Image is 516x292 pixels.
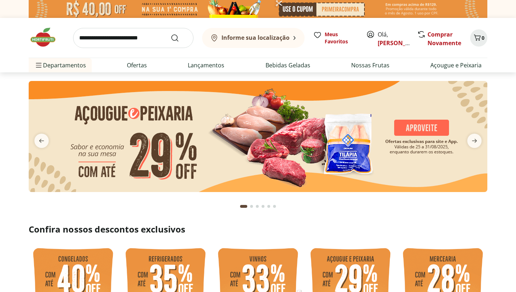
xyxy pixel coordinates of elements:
button: Menu [34,57,43,74]
a: [PERSON_NAME] [378,39,424,47]
b: Informe sua localização [221,34,290,42]
button: Go to page 6 from fs-carousel [272,198,277,215]
img: Hortifruti [29,27,64,48]
button: Carrinho [470,29,487,47]
img: açougue [29,81,487,192]
a: Comprar Novamente [427,30,461,47]
button: Go to page 4 from fs-carousel [260,198,266,215]
span: Meus Favoritos [325,31,358,45]
span: Olá, [378,30,410,47]
button: Go to page 2 from fs-carousel [249,198,254,215]
button: Go to page 3 from fs-carousel [254,198,260,215]
button: Submit Search [171,34,188,42]
button: Go to page 5 from fs-carousel [266,198,272,215]
a: Lançamentos [188,61,224,70]
button: previous [29,134,54,148]
button: Current page from fs-carousel [239,198,249,215]
a: Nossas Frutas [351,61,390,70]
a: Meus Favoritos [313,31,358,45]
span: 0 [482,34,484,41]
button: next [462,134,487,148]
h2: Confira nossos descontos exclusivos [29,224,487,235]
a: Bebidas Geladas [266,61,310,70]
input: search [73,28,193,48]
button: Informe sua localização [202,28,305,48]
span: Departamentos [34,57,86,74]
a: Açougue e Peixaria [430,61,482,70]
a: Ofertas [127,61,147,70]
